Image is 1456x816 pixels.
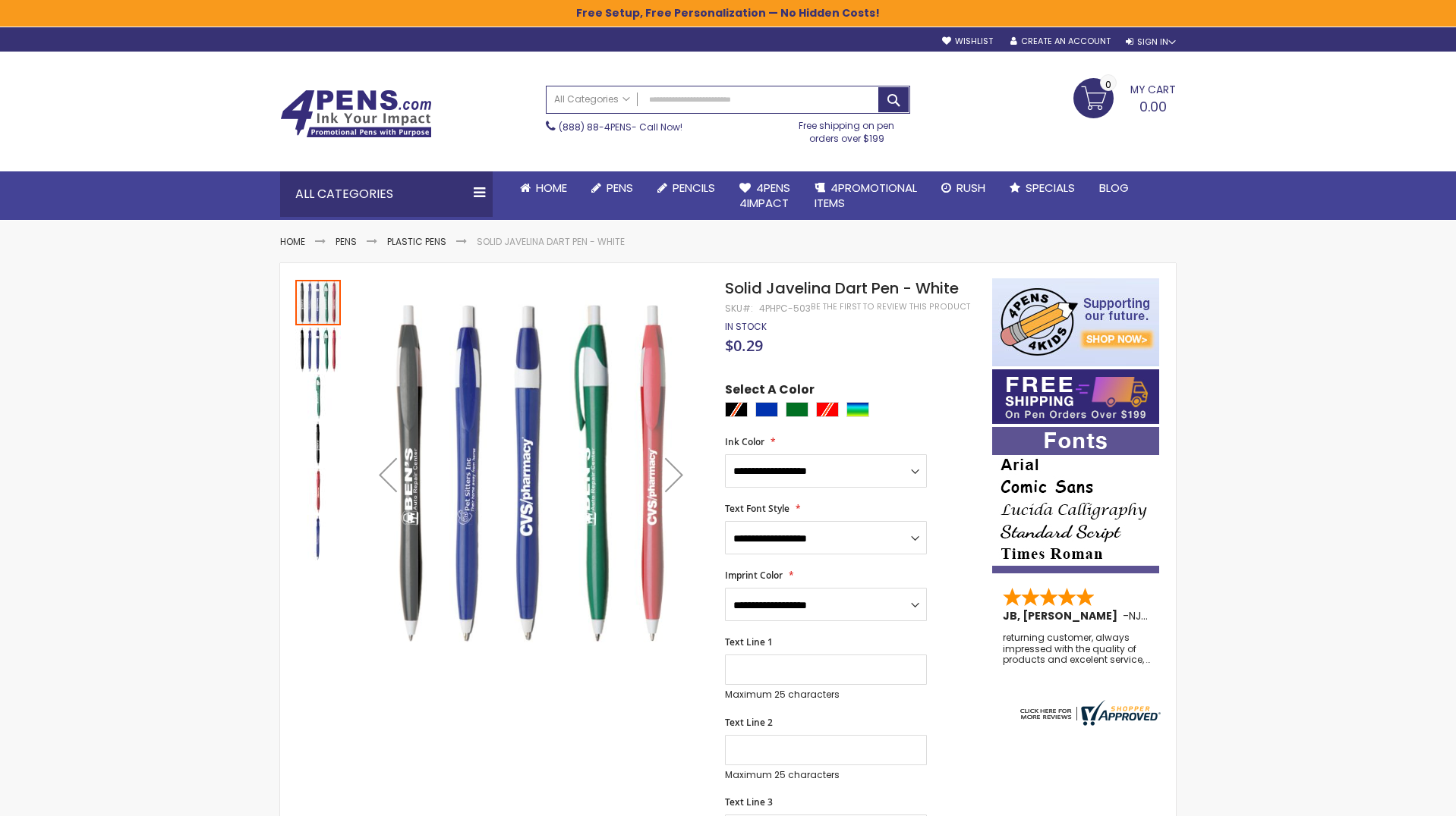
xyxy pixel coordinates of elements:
[739,180,790,211] span: 4Pens 4impact
[811,301,970,312] a: Be the first to review this product
[992,427,1159,573] img: font-personalization-examples
[956,180,985,196] span: Rush
[295,513,341,560] div: Solid Javelina Dart Pen - White
[786,402,808,417] div: Green
[1126,36,1176,48] div: Sign In
[725,335,763,356] span: $0.29
[280,171,493,217] div: All Categories
[783,114,911,144] div: Free shipping on pen orders over $199
[673,180,715,196] span: Pencils
[559,121,632,133] a: (888) 88-4PENS
[992,369,1159,424] img: Free shipping on orders over $199
[295,325,342,372] div: Solid Javelina Dart Pen - White
[1016,716,1161,729] a: 4pens.com certificate URL
[1139,97,1167,116] span: 0.00
[815,180,917,211] span: 4PROMOTIONAL ITEMS
[725,569,783,582] span: Imprint Color
[725,381,815,402] span: Select A Color
[725,689,927,701] p: Maximum 25 characters
[725,716,773,729] span: Text Line 2
[1016,700,1161,726] img: 4pens.com widget logo
[1003,608,1123,623] span: JB, [PERSON_NAME]
[725,796,773,808] span: Text Line 3
[579,171,645,205] a: Pens
[295,468,341,513] img: Solid Javelina Dart Pen - White
[1129,608,1148,623] span: NJ
[280,235,305,248] a: Home
[992,278,1159,366] img: 4pens 4 kids
[477,236,625,248] li: Solid Javelina Dart Pen - White
[725,435,764,448] span: Ink Color
[336,235,357,248] a: Pens
[358,278,418,672] div: Previous
[846,402,869,417] div: Assorted
[536,180,567,196] span: Home
[1099,180,1129,196] span: Blog
[295,466,342,513] div: Solid Javelina Dart Pen - White
[1087,171,1141,205] a: Blog
[547,86,638,111] a: All Categories
[554,93,630,105] span: All Categories
[1123,608,1255,623] span: - ,
[1073,78,1176,116] a: 0.00 0
[942,36,993,47] a: Wishlist
[725,302,753,315] strong: SKU
[645,171,727,205] a: Pencils
[295,515,341,560] img: Solid Javelina Dart Pen - White
[759,303,811,315] div: 4PHPC-503
[387,235,446,248] a: Plastic Pens
[725,320,767,333] span: In stock
[929,171,997,205] a: Rush
[725,636,773,648] span: Text Line 1
[725,502,789,515] span: Text Font Style
[725,769,927,781] p: Maximum 25 characters
[1003,632,1150,665] div: returning customer, always impressed with the quality of products and excelent service, will retu...
[295,421,341,466] img: Solid Javelina Dart Pen - White
[802,171,929,221] a: 4PROMOTIONALITEMS
[755,402,778,417] div: Blue
[725,278,959,299] span: Solid Javelina Dart Pen - White
[1105,77,1111,92] span: 0
[997,171,1087,205] a: Specials
[295,278,342,325] div: Solid Javelina Dart Pen - White
[1026,180,1075,196] span: Specials
[1010,36,1111,47] a: Create an Account
[725,321,767,333] div: Availability
[644,278,704,672] div: Next
[607,180,633,196] span: Pens
[358,300,704,646] img: Solid Javelina Dart Pen - White
[295,327,341,372] img: Solid Javelina Dart Pen - White
[727,171,802,221] a: 4Pens4impact
[280,89,432,138] img: 4Pens Custom Pens and Promotional Products
[295,419,342,466] div: Solid Javelina Dart Pen - White
[508,171,579,205] a: Home
[559,121,682,133] span: - Call Now!
[295,374,341,419] img: Solid Javelina Dart Pen - White
[295,372,342,419] div: Solid Javelina Dart Pen - White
